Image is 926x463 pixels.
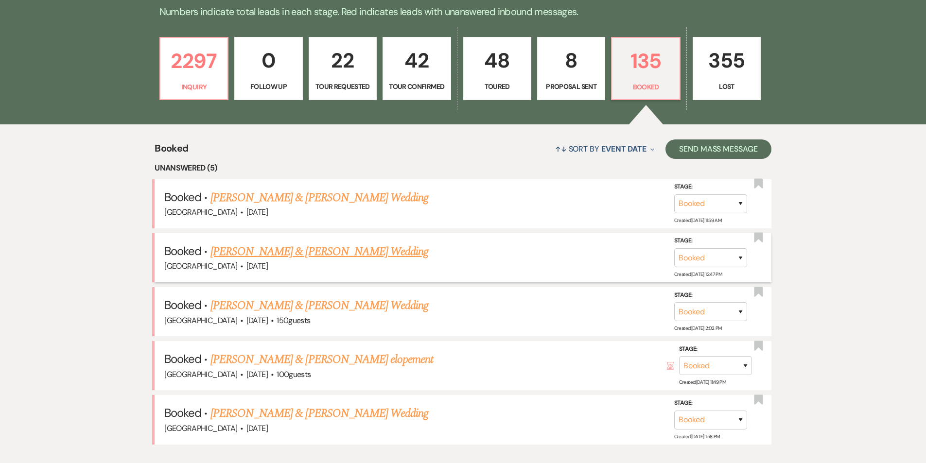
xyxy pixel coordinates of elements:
[679,344,752,355] label: Stage:
[246,315,268,326] span: [DATE]
[166,82,222,92] p: Inquiry
[246,207,268,217] span: [DATE]
[543,44,599,77] p: 8
[674,398,747,409] label: Stage:
[241,81,296,92] p: Follow Up
[470,81,525,92] p: Toured
[470,44,525,77] p: 48
[674,325,722,331] span: Created: [DATE] 2:02 PM
[164,207,237,217] span: [GEOGRAPHIC_DATA]
[674,290,747,301] label: Stage:
[665,139,771,159] button: Send Mass Message
[246,261,268,271] span: [DATE]
[164,261,237,271] span: [GEOGRAPHIC_DATA]
[210,243,428,260] a: [PERSON_NAME] & [PERSON_NAME] Wedding
[164,351,201,366] span: Booked
[601,144,646,154] span: Event Date
[389,44,444,77] p: 42
[166,45,222,77] p: 2297
[241,44,296,77] p: 0
[277,315,310,326] span: 150 guests
[618,45,673,77] p: 135
[537,37,605,100] a: 8Proposal Sent
[543,81,599,92] p: Proposal Sent
[383,37,451,100] a: 42Tour Confirmed
[699,44,754,77] p: 355
[164,369,237,379] span: [GEOGRAPHIC_DATA]
[674,217,721,223] span: Created: [DATE] 11:59 AM
[674,433,720,440] span: Created: [DATE] 1:58 PM
[246,369,268,379] span: [DATE]
[164,423,237,433] span: [GEOGRAPHIC_DATA]
[113,4,813,19] p: Numbers indicate total leads in each stage. Red indicates leads with unanswered inbound messages.
[611,37,680,100] a: 135Booked
[164,297,201,312] span: Booked
[555,144,567,154] span: ↑↓
[674,271,722,277] span: Created: [DATE] 12:47 PM
[551,136,658,162] button: Sort By Event Date
[234,37,302,100] a: 0Follow Up
[159,37,228,100] a: 2297Inquiry
[679,379,726,385] span: Created: [DATE] 11:49 PM
[315,44,370,77] p: 22
[246,423,268,433] span: [DATE]
[693,37,761,100] a: 355Lost
[315,81,370,92] p: Tour Requested
[309,37,377,100] a: 22Tour Requested
[210,405,428,422] a: [PERSON_NAME] & [PERSON_NAME] Wedding
[210,351,434,368] a: [PERSON_NAME] & [PERSON_NAME] elopement
[210,297,428,314] a: [PERSON_NAME] & [PERSON_NAME] Wedding
[164,315,237,326] span: [GEOGRAPHIC_DATA]
[674,182,747,192] label: Stage:
[164,405,201,420] span: Booked
[155,141,188,162] span: Booked
[463,37,531,100] a: 48Toured
[389,81,444,92] p: Tour Confirmed
[618,82,673,92] p: Booked
[277,369,311,379] span: 100 guests
[699,81,754,92] p: Lost
[155,162,771,174] li: Unanswered (5)
[164,189,201,205] span: Booked
[210,189,428,206] a: [PERSON_NAME] & [PERSON_NAME] Wedding
[164,243,201,258] span: Booked
[674,236,747,246] label: Stage:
